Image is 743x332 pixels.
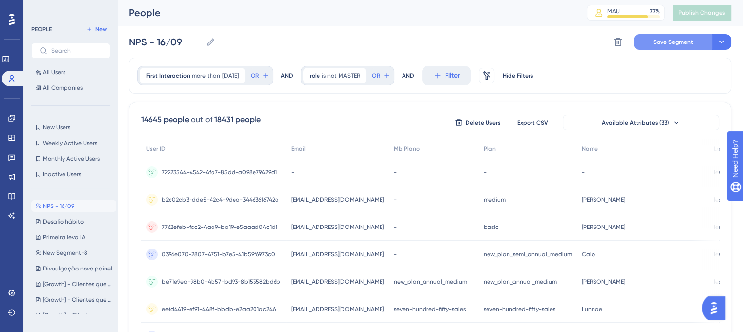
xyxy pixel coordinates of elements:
span: [DATE] [222,72,239,80]
span: Mb Plano [394,145,420,153]
button: Weekly Active Users [31,137,110,149]
button: Filter [422,66,471,85]
button: Monthly Active Users [31,153,110,165]
span: Name [582,145,598,153]
span: All Users [43,68,65,76]
button: Delete Users [453,115,502,130]
span: eefd4419-ef91-448f-bbdb-e2aa201ac246 [162,305,276,313]
div: out of [191,114,212,125]
button: All Users [31,66,110,78]
span: Filter [445,70,460,82]
span: [PERSON_NAME] [582,223,625,231]
span: Lunnae [582,305,602,313]
button: Export CSV [508,115,557,130]
button: [Growth] - Clientes que ja compram add-on maior de R$300(mais de 2 vezes) [31,310,116,321]
span: new_plan_annual_medium [484,278,557,286]
button: New Segment-8 [31,247,116,259]
span: Weekly Active Users [43,139,97,147]
span: Monthly Active Users [43,155,100,163]
button: New [83,23,110,35]
span: OR [251,72,259,80]
span: [EMAIL_ADDRESS][DOMAIN_NAME] [291,196,384,204]
button: Available Attributes (33) [563,115,719,130]
span: Divuulgação novo painel [43,265,112,272]
span: 0396e070-2807-4751-b7e5-41b59f6973c0 [162,250,275,258]
span: - [582,168,585,176]
div: 14645 people [141,114,189,125]
span: [Growth] - Clientes que ja compram add-on menos de R$300 (mais de 2 vezes) [43,296,112,304]
span: [Growth] - Clientes que ja compram add-on menos de R$300(1 vez) [43,280,112,288]
span: Export CSV [517,119,548,126]
button: Inactive Users [31,168,110,180]
span: OR [372,72,380,80]
div: AND [281,66,293,85]
span: is not [322,72,337,80]
span: [EMAIL_ADDRESS][DOMAIN_NAME] [291,223,384,231]
span: 7762efeb-fcc2-4aa9-ba19-e5aaad04c1d1 [162,223,277,231]
span: - [394,168,397,176]
span: Caio [582,250,595,258]
span: [EMAIL_ADDRESS][DOMAIN_NAME] [291,305,384,313]
button: OR [249,68,271,83]
input: Search [51,47,102,54]
span: new_plan_semi_annual_medium [484,250,572,258]
button: OR [370,68,392,83]
button: Save Segment [634,34,712,50]
span: - [394,196,397,204]
span: [PERSON_NAME] [582,278,625,286]
span: [Growth] - Clientes que ja compram add-on maior de R$300(mais de 2 vezes) [43,311,112,319]
span: Need Help? [23,2,61,14]
span: Available Attributes (33) [602,119,669,126]
span: new_plan_annual_medium [394,278,467,286]
span: b2c02cb3-dde5-42c4-9dea-34463616742a [162,196,279,204]
button: Primeira leva IA [31,231,116,243]
div: AND [402,66,414,85]
span: Publish Changes [679,9,725,17]
span: basic [484,223,499,231]
span: Delete Users [466,119,501,126]
span: Primeira leva IA [43,233,85,241]
button: Desafio hábito [31,216,116,228]
span: - [394,223,397,231]
span: 72223544-4542-4fa7-85dd-a098e79429d1 [162,168,277,176]
span: role [310,72,320,80]
span: seven-hundred-fifty-sales [394,305,466,313]
div: 18431 people [214,114,261,125]
div: People [129,6,562,20]
span: more than [192,72,220,80]
button: Publish Changes [673,5,731,21]
span: New Users [43,124,70,131]
span: seven-hundred-fifty-sales [484,305,555,313]
span: Hide Filters [503,72,533,80]
input: Segment Name [129,35,202,49]
span: - [394,250,397,258]
span: Desafio hábito [43,218,84,226]
iframe: UserGuiding AI Assistant Launcher [702,293,731,323]
button: Divuulgação novo painel [31,263,116,274]
button: [Growth] - Clientes que ja compram add-on menos de R$300(1 vez) [31,278,116,290]
span: All Companies [43,84,83,92]
span: medium [484,196,506,204]
span: NPS - 16/09 [43,202,74,210]
button: Hide Filters [502,68,533,83]
div: PEOPLE [31,25,52,33]
span: Email [291,145,306,153]
span: [EMAIL_ADDRESS][DOMAIN_NAME] [291,250,384,258]
span: [EMAIL_ADDRESS][DOMAIN_NAME] [291,278,384,286]
span: [PERSON_NAME] [582,196,625,204]
span: New [95,25,107,33]
span: User ID [146,145,166,153]
button: [Growth] - Clientes que ja compram add-on menos de R$300 (mais de 2 vezes) [31,294,116,306]
button: All Companies [31,82,110,94]
div: MAU [607,7,620,15]
button: New Users [31,122,110,133]
span: be71e9ea-98b0-4b57-bd93-8b153582bd6b [162,278,280,286]
span: MASTER [339,72,360,80]
span: - [291,168,294,176]
span: Inactive Users [43,170,81,178]
button: NPS - 16/09 [31,200,116,212]
span: Save Segment [653,38,693,46]
span: - [484,168,487,176]
div: 77 % [650,7,660,15]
